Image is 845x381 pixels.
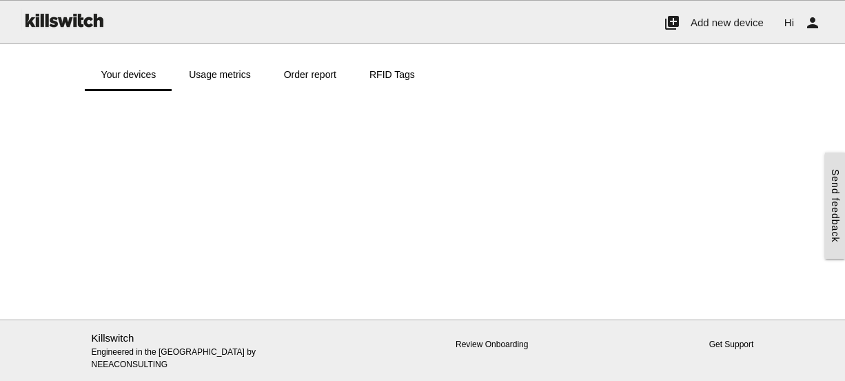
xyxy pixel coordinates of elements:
a: Killswitch [92,332,134,344]
span: Hi [784,17,794,28]
i: add_to_photos [664,1,680,45]
a: Get Support [709,340,754,349]
a: Order report [267,58,353,91]
p: Engineered in the [GEOGRAPHIC_DATA] by NEEACONSULTING [92,331,303,371]
a: Usage metrics [172,58,267,91]
a: Review Onboarding [456,340,528,349]
a: Send feedback [825,153,845,259]
img: ks-logo-black-160-b.png [21,1,106,39]
a: RFID Tags [353,58,431,91]
a: Your devices [85,58,173,91]
i: person [804,1,821,45]
span: Add new device [691,17,764,28]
